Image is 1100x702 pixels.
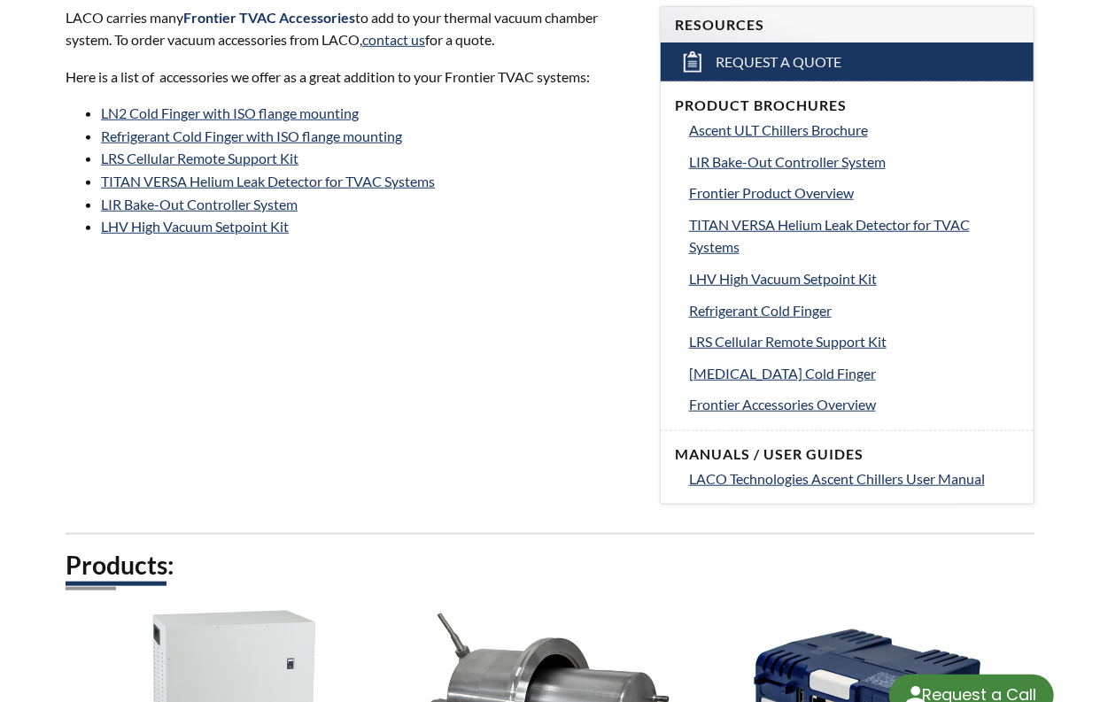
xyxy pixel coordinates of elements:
span: Ascent ULT Chillers Brochure [689,121,868,138]
a: LHV High Vacuum Setpoint Kit [689,267,1019,290]
h2: Products: [66,549,1034,582]
span: LIR Bake-Out Controller System [689,153,886,170]
p: LACO carries many to add to your thermal vacuum chamber system. To order vacuum accessories from ... [66,6,639,51]
a: LIR Bake-Out Controller System [101,196,298,212]
span: LHV High Vacuum Setpoint Kit [689,270,877,287]
a: Refrigerant Cold Finger [689,299,1019,322]
a: [MEDICAL_DATA] Cold Finger [689,362,1019,385]
span: Request a Quote [716,53,841,72]
span: [MEDICAL_DATA] Cold Finger [689,365,876,382]
span: TITAN VERSA Helium Leak Detector for TVAC Systems [689,216,970,256]
a: LN2 Cold Finger with ISO flange mounting [101,104,359,121]
h4: Manuals / User Guides [675,445,1019,464]
a: Refrigerant Cold Finger with ISO flange mounting [101,127,402,144]
h4: Resources [675,16,1019,35]
a: LRS Cellular Remote Support Kit [101,150,298,166]
a: Ascent ULT Chillers Brochure [689,119,1019,142]
span: Refrigerant Cold Finger [689,302,832,319]
h4: Product Brochures [675,96,1019,115]
p: Here is a list of accessories we offer as a great addition to your Frontier TVAC systems: [66,66,639,89]
span: Frontier TVAC Accessories [183,9,355,26]
a: LACO Technologies Ascent Chillers User Manual [689,467,1019,490]
a: TITAN VERSA Helium Leak Detector for TVAC Systems [689,213,1019,258]
span: LRS Cellular Remote Support Kit [689,333,887,350]
a: LIR Bake-Out Controller System [689,150,1019,174]
a: LHV High Vacuum Setpoint Kit [101,218,289,235]
a: Request a Quote [661,42,1034,81]
span: LACO Technologies Ascent Chillers User Manual [689,470,985,487]
a: LRS Cellular Remote Support Kit [689,330,1019,353]
a: TITAN VERSA Helium Leak Detector for TVAC Systems [101,173,435,189]
span: Frontier Accessories Overview [689,396,876,413]
span: Frontier Product Overview [689,184,854,201]
a: Frontier Product Overview [689,181,1019,204]
a: contact us [362,31,425,48]
a: Frontier Accessories Overview [689,393,1019,416]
